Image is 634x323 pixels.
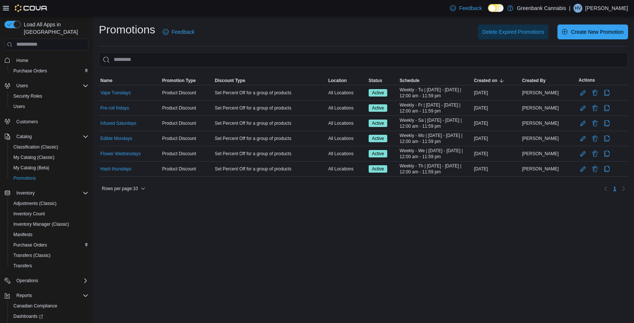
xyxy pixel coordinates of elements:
[601,184,610,193] button: Previous page
[10,209,48,218] a: Inventory Count
[522,151,559,157] span: [PERSON_NAME]
[162,78,195,84] span: Promotion Type
[100,151,141,157] a: Flower Wednesdays
[7,198,91,209] button: Adjustments (Classic)
[13,104,25,110] span: Users
[328,120,353,126] span: All Locations
[1,275,91,286] button: Operations
[10,199,88,208] span: Adjustments (Classic)
[7,163,91,173] button: My Catalog (Beta)
[10,174,88,183] span: Promotions
[610,183,619,195] ul: Pagination for table:
[7,261,91,271] button: Transfers
[16,83,28,89] span: Users
[13,132,35,141] button: Catalog
[610,183,619,195] button: Page 1 of 1
[7,173,91,183] button: Promotions
[579,88,588,97] button: Edit Promotion
[1,116,91,127] button: Customers
[522,166,559,172] span: [PERSON_NAME]
[569,4,570,13] p: |
[7,219,91,229] button: Inventory Manager (Classic)
[10,163,88,172] span: My Catalog (Beta)
[372,166,384,172] span: Active
[400,87,471,99] span: Weekly - Tu | [DATE] - [DATE] | 12:00 am - 11:59 pm
[13,263,32,269] span: Transfers
[522,78,546,84] span: Created By
[7,311,91,322] a: Dashboards
[579,149,588,158] button: Edit Promotion
[10,66,50,75] a: Purchase Orders
[328,105,353,111] span: All Locations
[372,150,384,157] span: Active
[369,150,388,157] span: Active
[100,90,131,96] a: Vape Tuesdays
[478,25,549,39] button: Delete Expired Promotions
[13,303,57,309] span: Canadian Compliance
[13,144,58,150] span: Classification (Classic)
[13,200,56,206] span: Adjustments (Classic)
[579,104,588,112] button: Edit Promotion
[602,104,611,112] button: Clone Promotion
[13,117,88,126] span: Customers
[10,301,88,310] span: Canadian Compliance
[472,119,520,128] div: [DATE]
[13,189,38,198] button: Inventory
[602,88,611,97] button: Clone Promotion
[328,151,353,157] span: All Locations
[369,89,388,97] span: Active
[579,119,588,128] button: Edit Promotion
[602,134,611,143] button: Clone Promotion
[10,251,88,260] span: Transfers (Classic)
[573,4,582,13] div: Heera Verma
[472,149,520,158] div: [DATE]
[213,134,327,143] div: Set Percent Off for a group of products
[591,88,599,97] button: Delete Promotion
[369,104,388,112] span: Active
[16,278,38,284] span: Operations
[372,105,384,111] span: Active
[10,66,88,75] span: Purchase Orders
[579,164,588,173] button: Edit Promotion
[13,291,35,300] button: Reports
[13,221,69,227] span: Inventory Manager (Classic)
[10,251,54,260] a: Transfers (Classic)
[13,313,43,319] span: Dashboards
[472,76,520,85] button: Created on
[10,220,88,229] span: Inventory Manager (Classic)
[161,76,213,85] button: Promotion Type
[10,230,88,239] span: Manifests
[13,56,31,65] a: Home
[10,102,28,111] a: Users
[7,250,91,261] button: Transfers (Classic)
[369,165,388,173] span: Active
[372,135,384,142] span: Active
[7,142,91,152] button: Classification (Classic)
[13,291,88,300] span: Reports
[328,78,347,84] span: Location
[472,104,520,112] div: [DATE]
[213,104,327,112] div: Set Percent Off for a group of products
[215,78,245,84] span: Discount Type
[591,104,599,112] button: Delete Promotion
[213,76,327,85] button: Discount Type
[99,52,628,67] input: This is a search bar. As you type, the results lower in the page will automatically filter.
[100,120,136,126] a: Infused Saturdays
[459,4,482,12] span: Feedback
[557,25,628,39] button: Create New Promotion
[10,312,88,321] span: Dashboards
[10,301,60,310] a: Canadian Compliance
[522,90,559,96] span: [PERSON_NAME]
[372,89,384,96] span: Active
[591,119,599,128] button: Delete Promotion
[13,81,31,90] button: Users
[7,152,91,163] button: My Catalog (Classic)
[522,105,559,111] span: [PERSON_NAME]
[10,241,50,249] a: Purchase Orders
[585,4,628,13] p: [PERSON_NAME]
[328,166,353,172] span: All Locations
[579,77,595,83] span: Actions
[447,1,485,16] a: Feedback
[10,174,39,183] a: Promotions
[1,131,91,142] button: Catalog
